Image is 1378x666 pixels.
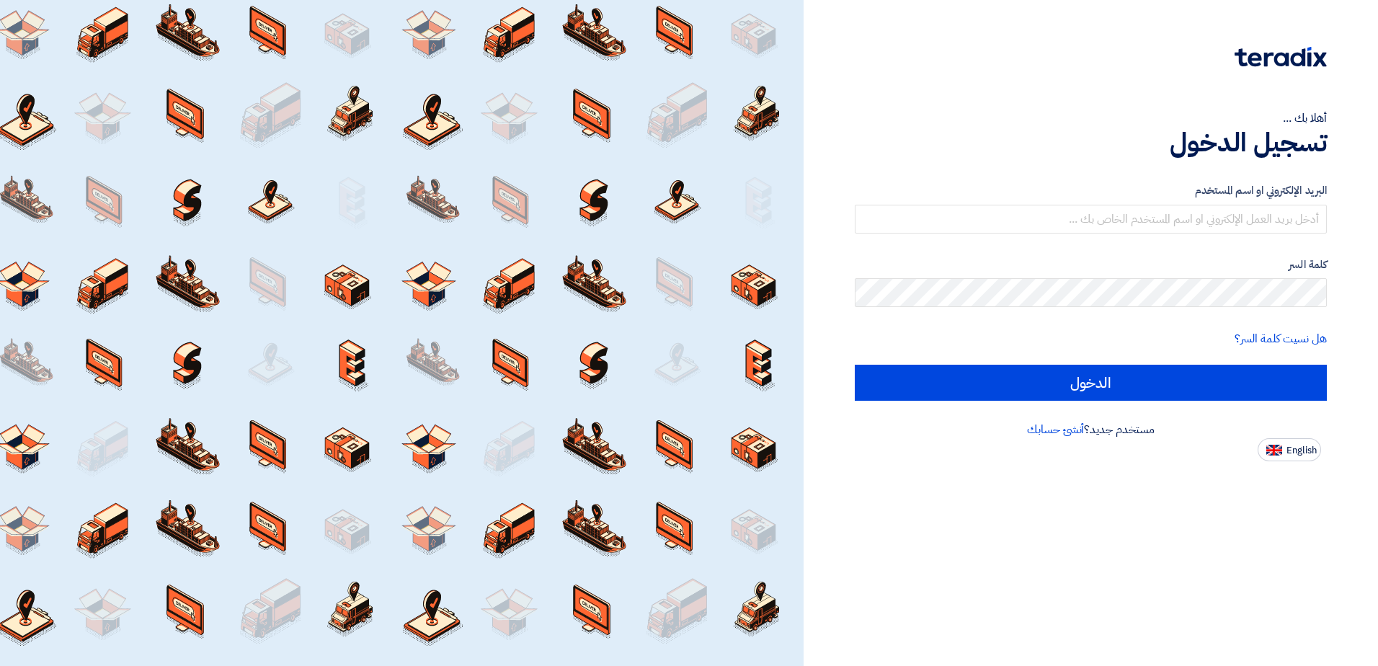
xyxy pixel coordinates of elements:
[1235,47,1327,67] img: Teradix logo
[1266,445,1282,456] img: en-US.png
[855,110,1327,127] div: أهلا بك ...
[855,182,1327,199] label: البريد الإلكتروني او اسم المستخدم
[1027,421,1084,438] a: أنشئ حسابك
[855,365,1327,401] input: الدخول
[855,421,1327,438] div: مستخدم جديد؟
[1258,438,1321,461] button: English
[855,127,1327,159] h1: تسجيل الدخول
[855,257,1327,273] label: كلمة السر
[1286,445,1317,456] span: English
[855,205,1327,234] input: أدخل بريد العمل الإلكتروني او اسم المستخدم الخاص بك ...
[1235,330,1327,347] a: هل نسيت كلمة السر؟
